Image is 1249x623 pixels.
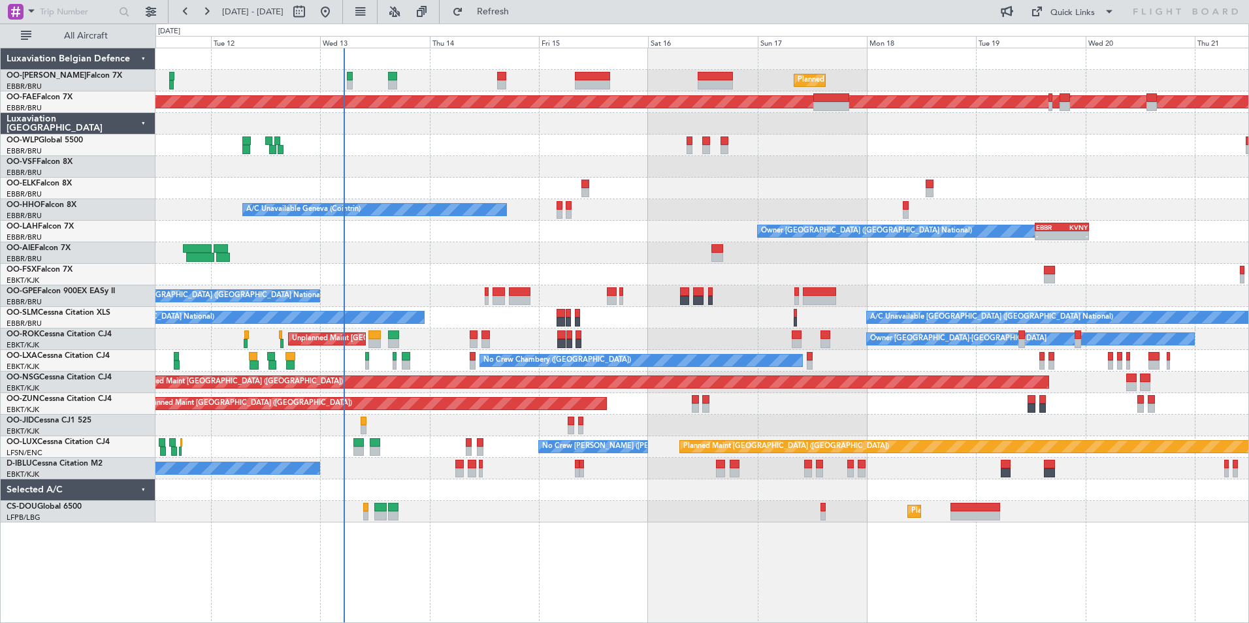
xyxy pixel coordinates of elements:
button: Refresh [446,1,525,22]
span: OO-FSX [7,266,37,274]
div: Sat 16 [648,36,757,48]
a: EBKT/KJK [7,405,39,415]
div: Owner [GEOGRAPHIC_DATA] ([GEOGRAPHIC_DATA] National) [761,221,972,241]
div: No Crew Chambery ([GEOGRAPHIC_DATA]) [483,351,631,370]
div: Tue 12 [211,36,320,48]
div: Unplanned Maint [GEOGRAPHIC_DATA]-[GEOGRAPHIC_DATA] [292,329,503,349]
a: OO-ROKCessna Citation CJ4 [7,330,112,338]
span: OO-HHO [7,201,41,209]
span: OO-LXA [7,352,37,360]
a: EBKT/KJK [7,362,39,372]
div: Sun 17 [758,36,867,48]
div: Planned Maint [GEOGRAPHIC_DATA] ([GEOGRAPHIC_DATA]) [137,372,343,392]
div: - [1036,232,1062,240]
span: OO-JID [7,417,34,424]
a: OO-ZUNCessna Citation CJ4 [7,395,112,403]
a: EBBR/BRU [7,189,42,199]
a: EBBR/BRU [7,168,42,178]
div: Planned Maint [GEOGRAPHIC_DATA] ([GEOGRAPHIC_DATA]) [683,437,889,456]
a: LFSN/ENC [7,448,42,458]
span: D-IBLU [7,460,32,468]
a: EBKT/KJK [7,470,39,479]
span: All Aircraft [34,31,138,40]
a: OO-NSGCessna Citation CJ4 [7,374,112,381]
a: EBBR/BRU [7,297,42,307]
a: OO-HHOFalcon 8X [7,201,76,209]
div: No Crew [GEOGRAPHIC_DATA] ([GEOGRAPHIC_DATA] National) [105,286,324,306]
a: OO-GPEFalcon 900EX EASy II [7,287,115,295]
a: OO-FSXFalcon 7X [7,266,73,274]
span: CS-DOU [7,503,37,511]
a: OO-JIDCessna CJ1 525 [7,417,91,424]
span: OO-WLP [7,136,39,144]
div: EBBR [1036,223,1062,231]
div: Mon 18 [867,36,976,48]
span: OO-FAE [7,93,37,101]
a: EBBR/BRU [7,146,42,156]
div: Wed 13 [320,36,429,48]
a: EBBR/BRU [7,103,42,113]
a: OO-LUXCessna Citation CJ4 [7,438,110,446]
div: Tue 19 [976,36,1085,48]
span: OO-ELK [7,180,36,187]
a: OO-WLPGlobal 5500 [7,136,83,144]
span: Refresh [466,7,521,16]
a: OO-VSFFalcon 8X [7,158,73,166]
div: Planned Maint [GEOGRAPHIC_DATA] ([GEOGRAPHIC_DATA]) [911,502,1117,521]
div: Quick Links [1050,7,1095,20]
button: All Aircraft [14,25,142,46]
div: No Crew [PERSON_NAME] ([PERSON_NAME]) [542,437,699,456]
span: OO-NSG [7,374,39,381]
div: Thu 14 [430,36,539,48]
a: EBKT/KJK [7,426,39,436]
span: [DATE] - [DATE] [222,6,284,18]
div: Wed 20 [1086,36,1195,48]
a: OO-LAHFalcon 7X [7,223,74,231]
a: EBBR/BRU [7,254,42,264]
a: EBBR/BRU [7,319,42,328]
div: Mon 11 [102,36,211,48]
input: Trip Number [40,2,115,22]
a: EBBR/BRU [7,232,42,242]
a: OO-[PERSON_NAME]Falcon 7X [7,72,122,80]
a: EBKT/KJK [7,340,39,350]
div: Owner [GEOGRAPHIC_DATA]-[GEOGRAPHIC_DATA] [870,329,1046,349]
div: Unplanned Maint [GEOGRAPHIC_DATA] ([GEOGRAPHIC_DATA]) [137,394,352,413]
a: EBBR/BRU [7,211,42,221]
span: OO-GPE [7,287,37,295]
span: OO-LUX [7,438,37,446]
div: - [1062,232,1087,240]
a: CS-DOUGlobal 6500 [7,503,82,511]
a: EBBR/BRU [7,82,42,91]
a: D-IBLUCessna Citation M2 [7,460,103,468]
div: A/C Unavailable [GEOGRAPHIC_DATA] ([GEOGRAPHIC_DATA] National) [870,308,1113,327]
button: Quick Links [1024,1,1121,22]
a: OO-ELKFalcon 8X [7,180,72,187]
span: OO-ZUN [7,395,39,403]
span: OO-AIE [7,244,35,252]
a: OO-LXACessna Citation CJ4 [7,352,110,360]
span: OO-LAH [7,223,38,231]
span: OO-[PERSON_NAME] [7,72,86,80]
div: [DATE] [158,26,180,37]
a: OO-FAEFalcon 7X [7,93,73,101]
span: OO-ROK [7,330,39,338]
a: EBKT/KJK [7,383,39,393]
div: KVNY [1062,223,1087,231]
a: OO-SLMCessna Citation XLS [7,309,110,317]
span: OO-SLM [7,309,38,317]
div: A/C Unavailable Geneva (Cointrin) [246,200,361,219]
a: LFPB/LBG [7,513,41,522]
a: OO-AIEFalcon 7X [7,244,71,252]
a: EBKT/KJK [7,276,39,285]
div: Planned Maint [GEOGRAPHIC_DATA] ([GEOGRAPHIC_DATA] National) [798,71,1034,90]
span: OO-VSF [7,158,37,166]
div: Fri 15 [539,36,648,48]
